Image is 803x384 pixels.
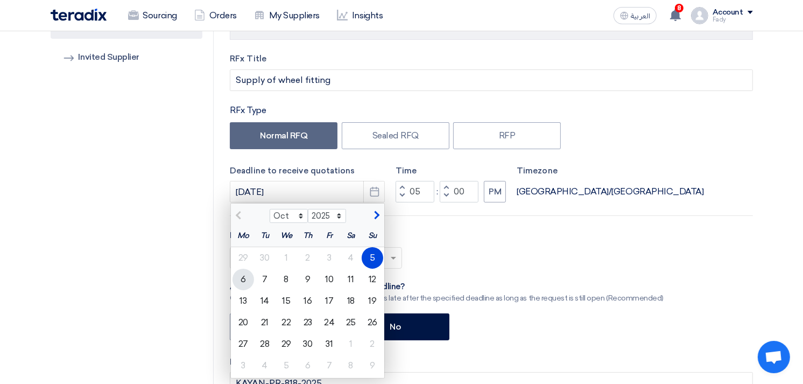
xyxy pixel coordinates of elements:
div: Account [713,8,743,17]
a: Insights [328,4,391,27]
div: 8 [340,355,362,376]
label: Deadline to receive quotations [230,165,385,177]
div: 9 [297,269,319,290]
div: 2 [362,333,383,355]
label: Normal RFQ [230,122,337,149]
div: 14 [254,290,276,312]
div: RFx Type [230,104,752,117]
div: 4 [340,247,362,269]
div: Mo [233,225,254,247]
input: yyyy-mm-dd [230,181,385,203]
div: 3 [319,247,340,269]
div: 6 [233,269,254,290]
div: 27 [233,333,254,355]
div: Su [362,225,383,247]
label: RFx Title [230,53,752,65]
div: 15 [276,290,297,312]
label: Timezone [517,165,703,177]
img: Teradix logo [51,9,107,21]
label: Purchase Request Number (PR#) [230,356,752,368]
div: Fady [713,17,753,23]
div: Th [297,225,319,247]
div: 9 [362,355,383,376]
input: Minutes [440,181,478,203]
div: 1 [340,333,362,355]
input: Hours [396,181,434,203]
div: 5 [276,355,297,376]
div: 20 [233,312,254,333]
label: RFP [453,122,561,149]
label: Request Priority [230,229,294,242]
a: My Suppliers [245,4,328,27]
div: 21 [254,312,276,333]
div: 30 [297,333,319,355]
div: 17 [319,290,340,312]
img: profile_test.png [691,7,708,24]
div: 31 [319,333,340,355]
div: Tu [254,225,276,247]
div: 29 [233,247,254,269]
div: 10 [319,269,340,290]
div: 5 [362,247,383,269]
div: 8 [276,269,297,290]
div: 3 [233,355,254,376]
div: 28 [254,333,276,355]
button: PM [484,181,506,203]
div: 11 [340,269,362,290]
span: العربية [631,12,650,20]
div: 19 [362,290,383,312]
label: Yes [230,313,337,340]
label: Time [396,165,506,177]
div: Sa [340,225,362,247]
div: 30 [254,247,276,269]
a: Invited Supplier [51,43,203,71]
div: ِAllow receiving quotations after this deadline? [230,282,664,292]
div: Open chat [758,341,790,373]
div: 7 [254,269,276,290]
a: Sourcing [119,4,186,27]
div: Fr [319,225,340,247]
div: 18 [340,290,362,312]
div: 1 [276,247,297,269]
div: 26 [362,312,383,333]
input: e.g. New ERP System, Server Visualization Project... [230,69,752,91]
div: 12 [362,269,383,290]
div: : [434,185,440,198]
div: 16 [297,290,319,312]
div: 2 [297,247,319,269]
div: 22 [276,312,297,333]
span: 8 [675,4,684,12]
a: Orders [186,4,245,27]
label: Sealed RFQ [342,122,449,149]
div: [GEOGRAPHIC_DATA]/[GEOGRAPHIC_DATA] [517,185,703,198]
div: 13 [233,290,254,312]
div: 23 [297,312,319,333]
button: العربية [614,7,657,24]
label: No [342,313,449,340]
div: 25 [340,312,362,333]
div: 7 [319,355,340,376]
div: 29 [276,333,297,355]
div: 24 [319,312,340,333]
div: Give a chance to suppliers to submit their offers late after the specified deadline as long as th... [230,292,664,304]
div: We [276,225,297,247]
div: 4 [254,355,276,376]
div: 6 [297,355,319,376]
